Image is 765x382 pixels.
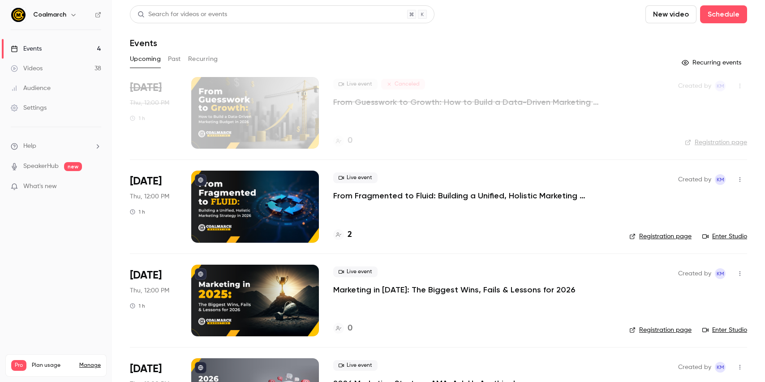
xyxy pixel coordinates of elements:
button: New video [645,5,696,23]
div: Nov 13 Thu, 12:00 PM (America/New York) [130,265,177,336]
span: [DATE] [130,174,162,189]
div: 1 h [130,115,145,122]
span: KM [717,174,724,185]
a: 0 [333,322,352,335]
span: Live event [333,266,378,277]
span: new [64,162,82,171]
a: Registration page [629,232,692,241]
a: 0 [333,135,352,147]
span: [DATE] [130,268,162,283]
span: Katie McCaskill [715,362,726,373]
a: Enter Studio [702,326,747,335]
a: Marketing in [DATE]: The Biggest Wins, Fails & Lessons for 2026 [333,284,575,295]
a: Registration page [685,138,747,147]
a: From Guesswork to Growth: How to Build a Data-Driven Marketing Budget in [DATE] [333,97,602,107]
span: Live event [333,360,378,371]
span: Thu, 12:00 PM [130,99,169,107]
div: Videos [11,64,43,73]
img: Coalmarch [11,8,26,22]
span: Help [23,142,36,151]
h4: 0 [348,322,352,335]
span: Live event [333,172,378,183]
h4: 2 [348,229,352,241]
span: Created by [678,81,711,91]
span: [DATE] [130,362,162,376]
div: Search for videos or events [138,10,227,19]
button: Recurring [188,52,218,66]
span: Katie McCaskill [715,268,726,279]
li: help-dropdown-opener [11,142,101,151]
span: Thu, 12:00 PM [130,192,169,201]
h4: 0 [348,135,352,147]
span: Katie McCaskill [715,81,726,91]
div: 1 h [130,208,145,215]
a: Registration page [629,326,692,335]
button: Recurring events [678,56,747,70]
a: 2 [333,229,352,241]
button: Past [168,52,181,66]
span: Created by [678,174,711,185]
span: Thu, 12:00 PM [130,286,169,295]
a: Enter Studio [702,232,747,241]
span: KM [717,362,724,373]
span: Plan usage [32,362,74,369]
a: SpeakerHub [23,162,59,171]
span: Live event [333,79,378,90]
h1: Events [130,38,157,48]
a: Manage [79,362,101,369]
div: Audience [11,84,51,93]
button: Upcoming [130,52,161,66]
div: Oct 16 Thu, 12:00 PM (America/New York) [130,77,177,149]
span: Katie McCaskill [715,174,726,185]
span: Created by [678,362,711,373]
span: Canceled [381,79,425,90]
div: Settings [11,103,47,112]
div: Events [11,44,42,53]
span: KM [717,268,724,279]
span: Pro [11,360,26,371]
div: Oct 30 Thu, 12:00 PM (America/New York) [130,171,177,242]
span: KM [717,81,724,91]
span: [DATE] [130,81,162,95]
button: Schedule [700,5,747,23]
h6: Coalmarch [33,10,66,19]
a: From Fragmented to Fluid: Building a Unified, Holistic Marketing Strategy in [DATE] [333,190,602,201]
div: 1 h [130,302,145,309]
span: What's new [23,182,57,191]
span: Created by [678,268,711,279]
